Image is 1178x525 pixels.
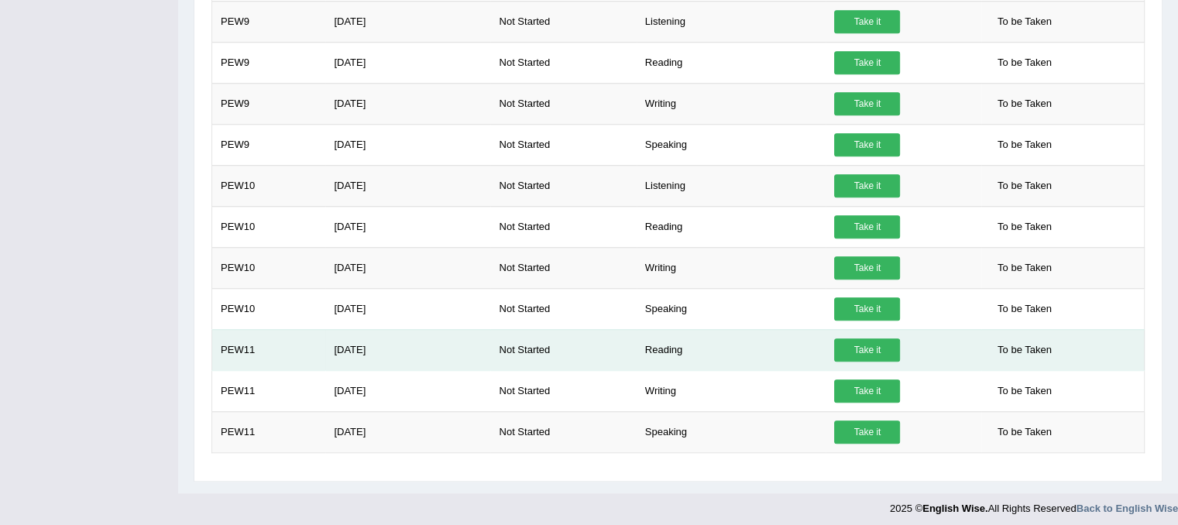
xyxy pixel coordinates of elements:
div: 2025 © All Rights Reserved [890,493,1178,516]
td: [DATE] [325,329,490,370]
td: Reading [637,42,826,83]
td: PEW10 [212,288,326,329]
span: To be Taken [990,51,1060,74]
span: To be Taken [990,10,1060,33]
td: Reading [637,329,826,370]
a: Back to English Wise [1077,503,1178,514]
a: Take it [834,338,900,362]
td: Not Started [490,124,636,165]
span: To be Taken [990,338,1060,362]
td: [DATE] [325,1,490,42]
td: Not Started [490,83,636,124]
td: Not Started [490,329,636,370]
td: PEW11 [212,411,326,452]
td: PEW10 [212,247,326,288]
a: Take it [834,297,900,321]
td: PEW9 [212,124,326,165]
td: Writing [637,370,826,411]
td: Not Started [490,411,636,452]
span: To be Taken [990,215,1060,238]
span: To be Taken [990,297,1060,321]
td: PEW11 [212,329,326,370]
span: To be Taken [990,174,1060,197]
td: PEW9 [212,1,326,42]
a: Take it [834,133,900,156]
a: Take it [834,92,900,115]
td: [DATE] [325,124,490,165]
span: To be Taken [990,256,1060,280]
td: PEW9 [212,83,326,124]
td: PEW10 [212,165,326,206]
td: Speaking [637,288,826,329]
td: Not Started [490,370,636,411]
td: Listening [637,1,826,42]
a: Take it [834,379,900,403]
td: [DATE] [325,288,490,329]
td: Writing [637,83,826,124]
td: [DATE] [325,42,490,83]
a: Take it [834,256,900,280]
a: Take it [834,420,900,444]
td: Speaking [637,124,826,165]
td: Not Started [490,42,636,83]
a: Take it [834,51,900,74]
a: Take it [834,10,900,33]
td: Not Started [490,206,636,247]
span: To be Taken [990,133,1060,156]
span: To be Taken [990,420,1060,444]
td: PEW10 [212,206,326,247]
td: Not Started [490,1,636,42]
td: Writing [637,247,826,288]
td: [DATE] [325,206,490,247]
span: To be Taken [990,92,1060,115]
td: Not Started [490,288,636,329]
td: Listening [637,165,826,206]
td: PEW11 [212,370,326,411]
td: [DATE] [325,247,490,288]
strong: English Wise. [922,503,987,514]
td: Speaking [637,411,826,452]
td: Not Started [490,247,636,288]
td: [DATE] [325,370,490,411]
td: PEW9 [212,42,326,83]
span: To be Taken [990,379,1060,403]
a: Take it [834,174,900,197]
td: Not Started [490,165,636,206]
td: [DATE] [325,83,490,124]
td: [DATE] [325,411,490,452]
td: [DATE] [325,165,490,206]
td: Reading [637,206,826,247]
a: Take it [834,215,900,238]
